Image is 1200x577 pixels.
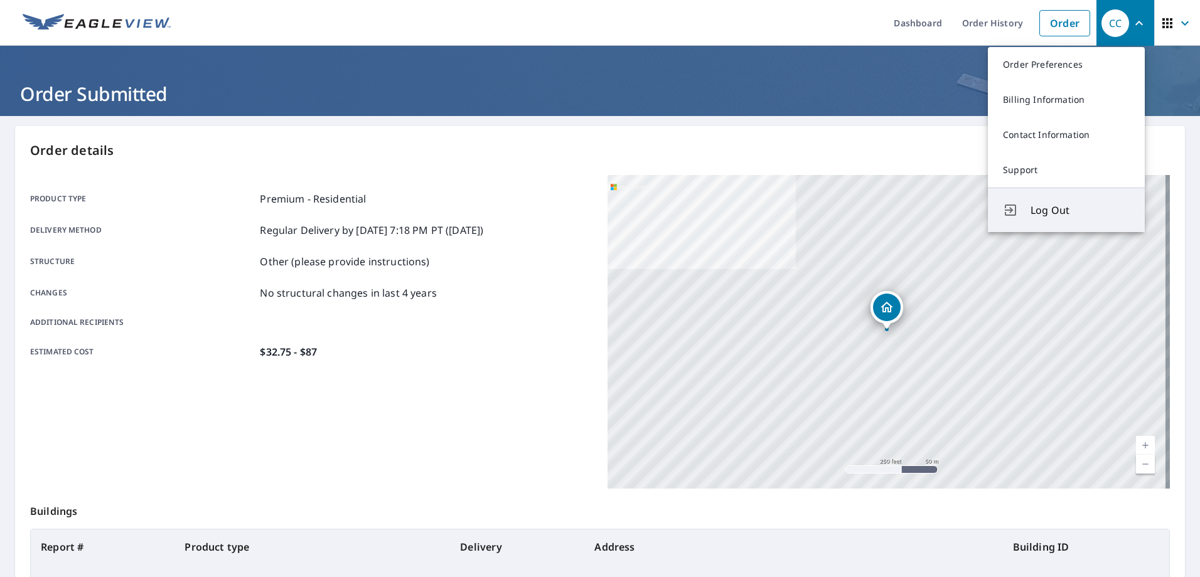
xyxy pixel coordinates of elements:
p: Regular Delivery by [DATE] 7:18 PM PT ([DATE]) [260,223,483,238]
div: CC [1101,9,1129,37]
a: Current Level 17, Zoom Out [1136,455,1155,474]
h1: Order Submitted [15,81,1185,107]
button: Log Out [988,188,1145,232]
th: Report # [31,529,174,564]
a: Contact Information [988,117,1145,152]
th: Delivery [450,529,584,564]
p: Changes [30,285,255,300]
p: No structural changes in last 4 years [260,285,437,300]
a: Billing Information [988,82,1145,117]
div: Dropped pin, building 1, Residential property, 2623 State Highway 30a Fonda, NY 12068 [871,291,903,330]
th: Product type [174,529,450,564]
p: Buildings [30,489,1170,529]
p: $32.75 - $87 [260,344,317,359]
p: Additional recipients [30,317,255,328]
a: Order [1039,10,1090,36]
th: Address [584,529,1002,564]
p: Delivery method [30,223,255,238]
p: Structure [30,254,255,269]
img: EV Logo [23,14,171,33]
span: Log Out [1031,203,1130,218]
p: Other (please provide instructions) [260,254,429,269]
a: Support [988,152,1145,188]
th: Building ID [1003,529,1169,564]
a: Order Preferences [988,47,1145,82]
a: Current Level 17, Zoom In [1136,436,1155,455]
p: Estimated cost [30,344,255,359]
p: Product type [30,191,255,206]
p: Order details [30,141,1170,160]
p: Premium - Residential [260,191,366,206]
